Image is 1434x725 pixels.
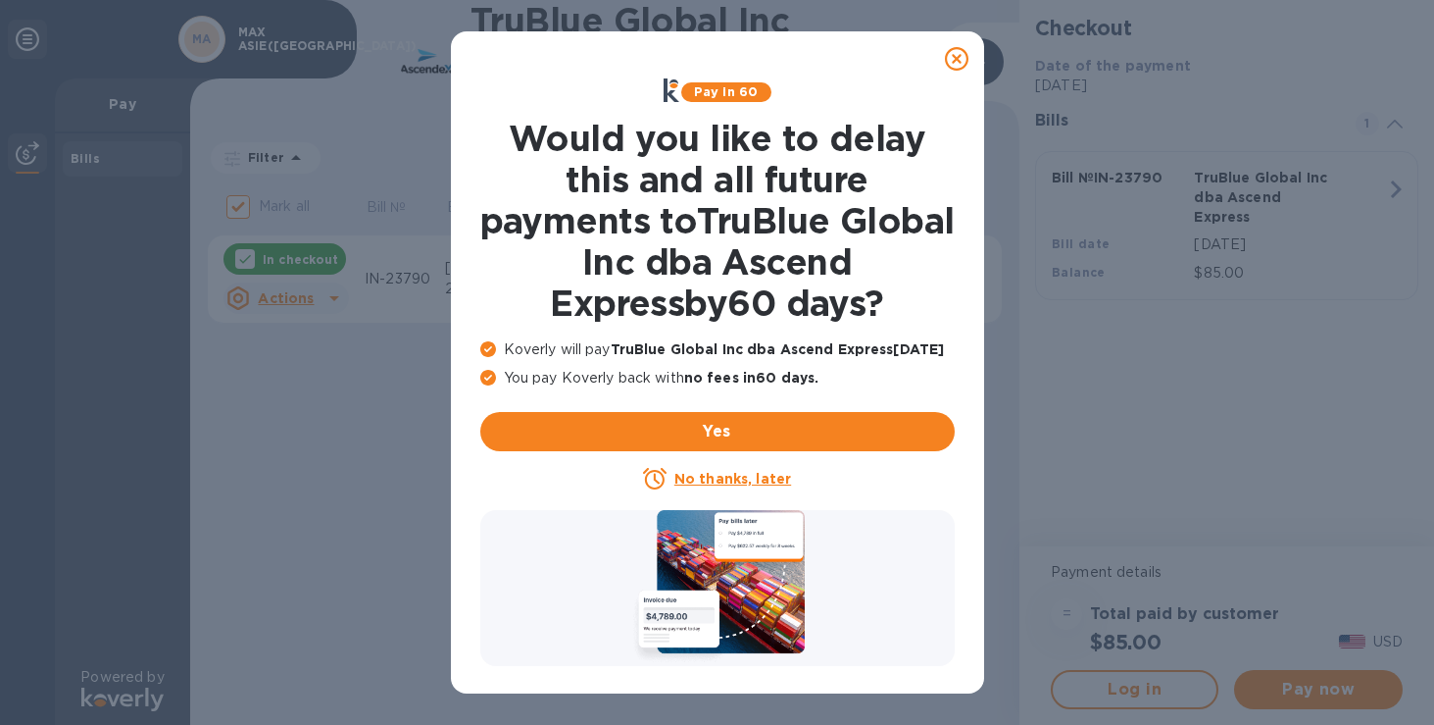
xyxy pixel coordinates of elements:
b: no fees in 60 days . [684,370,818,386]
b: Pay in 60 [694,84,758,99]
span: Yes [496,420,939,443]
u: No thanks, later [674,471,791,487]
button: Yes [480,412,955,451]
b: TruBlue Global Inc dba Ascend Express [DATE] [611,341,945,357]
p: Koverly will pay [480,339,955,360]
p: You pay Koverly back with [480,368,955,388]
h1: Would you like to delay this and all future payments to TruBlue Global Inc dba Ascend Express by ... [480,118,955,324]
